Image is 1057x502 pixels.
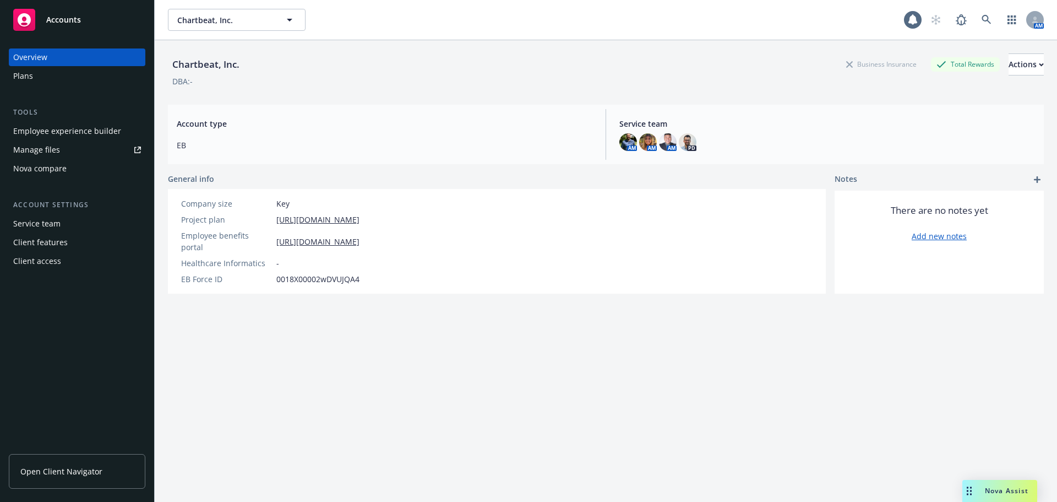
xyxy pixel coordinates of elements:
[9,252,145,270] a: Client access
[619,133,637,151] img: photo
[13,215,61,233] div: Service team
[168,57,244,72] div: Chartbeat, Inc.
[168,173,214,185] span: General info
[9,141,145,159] a: Manage files
[950,9,972,31] a: Report a Bug
[181,230,272,253] div: Employee benefits portal
[891,204,988,217] span: There are no notes yet
[925,9,947,31] a: Start snowing
[9,122,145,140] a: Employee experience builder
[276,257,279,269] span: -
[9,48,145,66] a: Overview
[962,480,976,502] div: Drag to move
[1031,173,1044,186] a: add
[985,486,1028,495] span: Nova Assist
[619,118,1035,129] span: Service team
[181,198,272,209] div: Company size
[276,236,359,247] a: [URL][DOMAIN_NAME]
[13,48,47,66] div: Overview
[13,122,121,140] div: Employee experience builder
[276,198,290,209] span: Key
[177,139,592,151] span: EB
[1009,54,1044,75] div: Actions
[912,230,967,242] a: Add new notes
[9,199,145,210] div: Account settings
[13,234,68,251] div: Client features
[9,160,145,177] a: Nova compare
[13,67,33,85] div: Plans
[835,173,857,186] span: Notes
[181,257,272,269] div: Healthcare Informatics
[9,215,145,233] a: Service team
[172,75,193,87] div: DBA: -
[9,67,145,85] a: Plans
[168,9,306,31] button: Chartbeat, Inc.
[679,133,696,151] img: photo
[659,133,677,151] img: photo
[962,480,1037,502] button: Nova Assist
[276,214,359,225] a: [URL][DOMAIN_NAME]
[9,4,145,35] a: Accounts
[46,15,81,24] span: Accounts
[9,234,145,251] a: Client features
[177,14,273,26] span: Chartbeat, Inc.
[1009,53,1044,75] button: Actions
[181,214,272,225] div: Project plan
[20,466,102,477] span: Open Client Navigator
[13,252,61,270] div: Client access
[1001,9,1023,31] a: Switch app
[276,273,359,285] span: 0018X00002wDVUJQA4
[931,57,1000,71] div: Total Rewards
[177,118,592,129] span: Account type
[841,57,922,71] div: Business Insurance
[13,141,60,159] div: Manage files
[181,273,272,285] div: EB Force ID
[13,160,67,177] div: Nova compare
[639,133,657,151] img: photo
[976,9,998,31] a: Search
[9,107,145,118] div: Tools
